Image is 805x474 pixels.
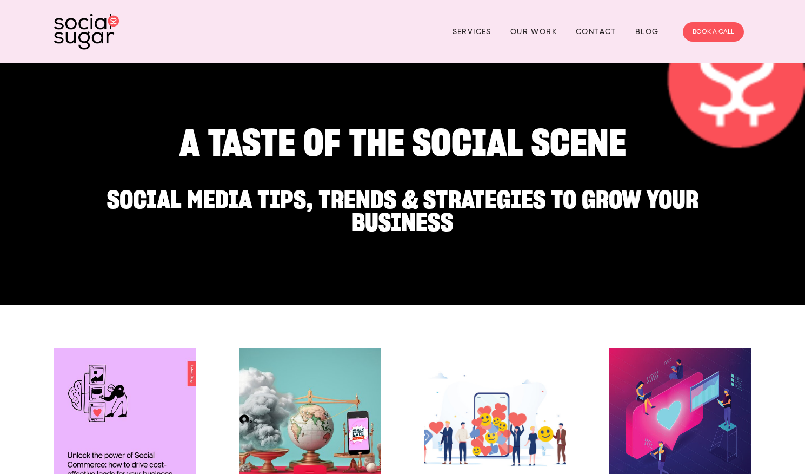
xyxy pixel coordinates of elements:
h1: A TASTE OF THE SOCIAL SCENE [102,126,703,159]
a: Services [453,23,491,40]
h2: Social Media Tips, Trends & Strategies to Grow Your Business [102,177,703,233]
a: Blog [635,23,659,40]
a: Our Work [510,23,557,40]
img: SocialSugar [54,14,119,50]
a: Contact [576,23,616,40]
a: BOOK A CALL [683,22,744,42]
